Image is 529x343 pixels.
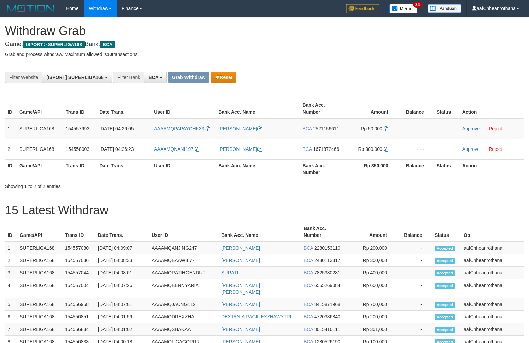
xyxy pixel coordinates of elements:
span: Accepted [435,302,455,308]
td: Rp 300,000 [345,254,397,267]
td: SUPERLIGA168 [17,267,62,279]
td: - [397,267,432,279]
span: Accepted [435,283,455,289]
td: 154556834 [62,323,95,336]
td: [DATE] 04:07:26 [95,279,149,298]
a: [PERSON_NAME] [221,327,260,332]
a: Reject [489,146,502,152]
a: [PERSON_NAME] [221,258,260,263]
td: SUPERLIGA168 [17,118,63,139]
button: Grab Withdraw [168,72,209,83]
td: Rp 700,000 [345,298,397,311]
a: AAAAMQNANI197 [154,146,199,152]
span: 154557993 [66,126,89,131]
span: BCA [303,126,312,131]
span: [DATE] 04:26:05 [99,126,134,131]
td: SUPERLIGA168 [17,242,62,254]
span: Rp 50.000 [361,126,382,131]
th: Rp 350.000 [345,159,399,178]
a: Approve [462,126,480,131]
th: Bank Acc. Name [216,159,300,178]
th: ID [5,159,17,178]
td: SUPERLIGA168 [17,279,62,298]
th: Amount [345,222,397,242]
td: AAAAMQRATIHGENDUT [149,267,219,279]
span: BCA [304,314,313,319]
a: [PERSON_NAME] [218,146,262,152]
td: 1 [5,118,17,139]
th: Bank Acc. Number [300,159,345,178]
h1: 15 Latest Withdraw [5,204,524,217]
td: [DATE] 04:07:01 [95,298,149,311]
th: Bank Acc. Name [216,99,300,118]
td: [DATE] 04:09:07 [95,242,149,254]
td: 154556958 [62,298,95,311]
a: Approve [462,146,480,152]
img: Button%20Memo.svg [389,4,418,13]
td: aafChheanrothana [461,298,524,311]
td: aafChheanrothana [461,311,524,323]
div: Filter Bank [113,72,144,83]
span: Copy 4720386840 to clipboard [314,314,340,319]
td: [DATE] 04:01:59 [95,311,149,323]
td: Rp 600,000 [345,279,397,298]
td: AAAAMQSHAKAA [149,323,219,336]
td: 154557004 [62,279,95,298]
td: SUPERLIGA168 [17,298,62,311]
a: Copy 50000 to clipboard [384,126,388,131]
td: - [397,254,432,267]
span: Copy 7825380281 to clipboard [314,270,340,275]
h1: Withdraw Grab [5,24,524,38]
div: Filter Website [5,72,42,83]
td: AAAAMQBAAWIL77 [149,254,219,267]
td: SUPERLIGA168 [17,323,62,336]
span: AAAAMQPAPAYOHK33 [154,126,204,131]
span: [DATE] 04:26:23 [99,146,134,152]
span: Copy 6555269084 to clipboard [314,283,340,288]
td: Rp 200,000 [345,242,397,254]
td: AAAAMQDREXZHA [149,311,219,323]
td: AAAAMQBENNYARIA [149,279,219,298]
td: - [397,279,432,298]
th: Trans ID [62,222,95,242]
td: SUPERLIGA168 [17,311,62,323]
td: [DATE] 04:08:33 [95,254,149,267]
th: ID [5,222,17,242]
td: aafChheanrothana [461,267,524,279]
span: BCA [100,41,115,48]
td: [DATE] 04:08:01 [95,267,149,279]
td: aafChheanrothana [461,254,524,267]
td: - [397,323,432,336]
th: Bank Acc. Number [300,99,345,118]
th: Balance [397,222,432,242]
button: Reset [211,72,236,83]
span: Copy 8415871968 to clipboard [314,302,340,307]
th: Game/API [17,99,63,118]
th: User ID [151,99,216,118]
a: DEXTANIA RAGIL EXZHAWYTRI [221,314,292,319]
th: Game/API [17,159,63,178]
th: Game/API [17,222,62,242]
td: Rp 200,000 [345,311,397,323]
span: BCA [304,270,313,275]
th: Date Trans. [95,222,149,242]
td: SUPERLIGA168 [17,139,63,159]
td: 154557044 [62,267,95,279]
th: Action [460,159,524,178]
span: Accepted [435,246,455,251]
span: 34 [413,2,422,8]
td: 7 [5,323,17,336]
p: Grab and process withdraw. Maximum allowed is transactions. [5,51,524,58]
th: User ID [151,159,216,178]
span: BCA [304,283,313,288]
td: 154557036 [62,254,95,267]
a: [PERSON_NAME] [221,302,260,307]
span: Copy 2280153110 to clipboard [314,245,340,251]
span: BCA [304,302,313,307]
a: SURATI [221,270,238,275]
td: 4 [5,279,17,298]
td: - [397,311,432,323]
a: [PERSON_NAME] [PERSON_NAME] [221,283,260,295]
th: Trans ID [63,99,97,118]
a: Copy 300000 to clipboard [384,146,388,152]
